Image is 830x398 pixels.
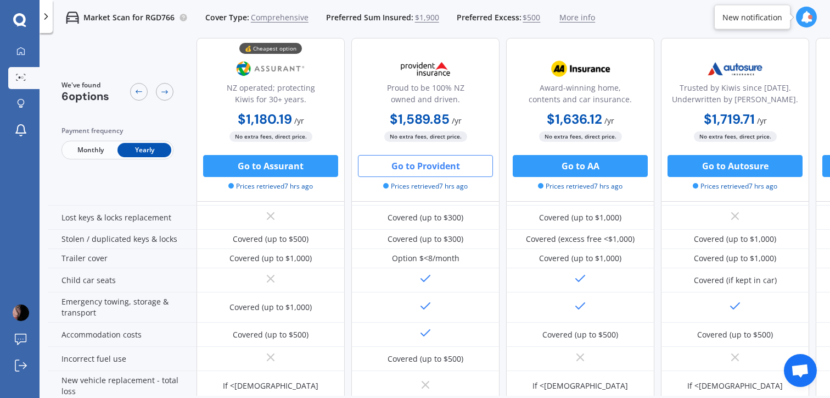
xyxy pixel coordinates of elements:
[13,305,29,321] img: ACg8ocLo-XEM5RHKhKxBnY_ITKL7_eI6o6eOBThw1Mynx_jeHjw7--tj=s96-c
[526,234,635,245] div: Covered (excess free <$1,000)
[694,253,776,264] div: Covered (up to $1,000)
[48,206,197,230] div: Lost keys & locks replacement
[670,82,800,109] div: Trusted by Kiwis since [DATE]. Underwritten by [PERSON_NAME].
[66,11,79,24] img: car.f15378c7a67c060ca3f3.svg
[326,12,413,23] span: Preferred Sum Insured:
[704,110,755,128] b: $1,719.71
[694,234,776,245] div: Covered (up to $1,000)
[233,329,309,340] div: Covered (up to $500)
[693,181,777,191] span: Prices retrieved 7 hrs ago
[539,212,621,223] div: Covered (up to $1,000)
[392,253,459,264] div: Option $<8/month
[547,110,602,128] b: $1,636.12
[358,155,493,177] button: Go to Provident
[206,82,335,109] div: NZ operated; protecting Kiwis for 30+ years.
[223,380,318,391] div: If <[DEMOGRAPHIC_DATA]
[117,143,171,157] span: Yearly
[48,230,197,249] div: Stolen / duplicated keys & locks
[234,55,307,82] img: Assurant.png
[361,82,490,109] div: Proud to be 100% NZ owned and driven.
[523,12,540,23] span: $500
[205,12,249,23] span: Cover Type:
[238,110,292,128] b: $1,180.19
[697,329,773,340] div: Covered (up to $500)
[532,380,628,391] div: If <[DEMOGRAPHIC_DATA]
[229,253,312,264] div: Covered (up to $1,000)
[61,80,109,90] span: We've found
[538,181,622,191] span: Prices retrieved 7 hrs ago
[48,292,197,323] div: Emergency towing, storage & transport
[383,181,468,191] span: Prices retrieved 7 hrs ago
[722,12,782,23] div: New notification
[388,234,463,245] div: Covered (up to $300)
[83,12,175,23] p: Market Scan for RGD766
[694,131,777,142] span: No extra fees, direct price.
[513,155,648,177] button: Go to AA
[61,89,109,103] span: 6 options
[229,131,312,142] span: No extra fees, direct price.
[694,275,777,286] div: Covered (if kept in car)
[699,55,771,82] img: Autosure.webp
[233,234,309,245] div: Covered (up to $500)
[388,212,463,223] div: Covered (up to $300)
[687,380,783,391] div: If <[DEMOGRAPHIC_DATA]
[515,82,645,109] div: Award-winning home, contents and car insurance.
[384,131,467,142] span: No extra fees, direct price.
[390,110,450,128] b: $1,589.85
[294,115,304,126] span: / yr
[757,115,767,126] span: / yr
[64,143,117,157] span: Monthly
[251,12,309,23] span: Comprehensive
[48,268,197,292] div: Child car seats
[604,115,614,126] span: / yr
[668,155,803,177] button: Go to Autosure
[388,353,463,364] div: Covered (up to $500)
[48,347,197,371] div: Incorrect fuel use
[61,125,173,136] div: Payment frequency
[239,43,302,54] div: 💰 Cheapest option
[457,12,521,23] span: Preferred Excess:
[542,329,618,340] div: Covered (up to $500)
[539,253,621,264] div: Covered (up to $1,000)
[415,12,439,23] span: $1,900
[48,249,197,268] div: Trailer cover
[228,181,313,191] span: Prices retrieved 7 hrs ago
[229,302,312,313] div: Covered (up to $1,000)
[203,155,338,177] button: Go to Assurant
[452,115,462,126] span: / yr
[389,55,462,82] img: Provident.png
[48,323,197,347] div: Accommodation costs
[784,354,817,387] a: Open chat
[544,55,616,82] img: AA.webp
[559,12,595,23] span: More info
[539,131,622,142] span: No extra fees, direct price.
